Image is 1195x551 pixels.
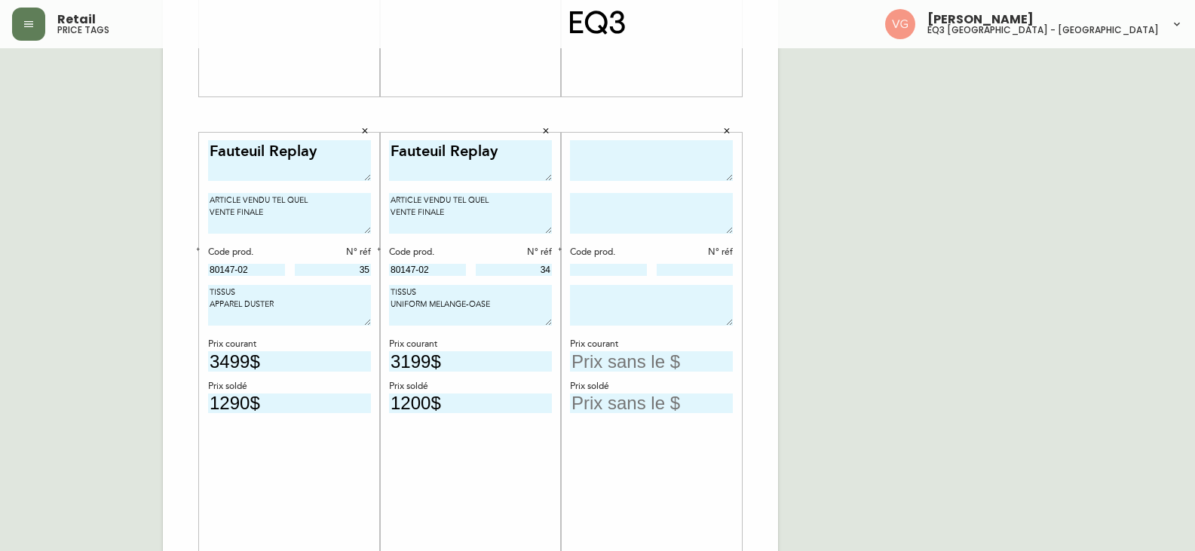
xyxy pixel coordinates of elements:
[389,285,552,326] textarea: TISSUS UNIFORM MELANGE-OASE
[476,246,553,259] div: N° réf
[208,285,371,326] textarea: TISSUS APPAREL DUSTER
[570,380,733,393] div: Prix soldé
[208,393,371,414] input: Prix sans le $
[389,380,552,393] div: Prix soldé
[389,193,552,234] textarea: ARTICLE VENDU TEL QUEL VENTE FINALE
[208,246,285,259] div: Code prod.
[208,351,371,372] input: Prix sans le $
[208,140,371,182] textarea: Fauteuil Replay
[570,338,733,351] div: Prix courant
[389,246,466,259] div: Code prod.
[208,193,371,234] textarea: ARTICLE VENDU TEL QUEL VENTE FINALE
[657,246,734,259] div: N° réf
[208,338,371,351] div: Prix courant
[570,351,733,372] input: Prix sans le $
[57,14,96,26] span: Retail
[389,140,552,182] textarea: Fauteuil Replay
[295,246,372,259] div: N° réf
[927,26,1159,35] h5: eq3 [GEOGRAPHIC_DATA] - [GEOGRAPHIC_DATA]
[57,26,109,35] h5: price tags
[885,9,915,39] img: 876f05e53c5b52231d7ee1770617069b
[208,380,371,393] div: Prix soldé
[389,393,552,414] input: Prix sans le $
[389,338,552,351] div: Prix courant
[389,351,552,372] input: Prix sans le $
[570,393,733,414] input: Prix sans le $
[570,11,626,35] img: logo
[570,246,647,259] div: Code prod.
[927,14,1034,26] span: [PERSON_NAME]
